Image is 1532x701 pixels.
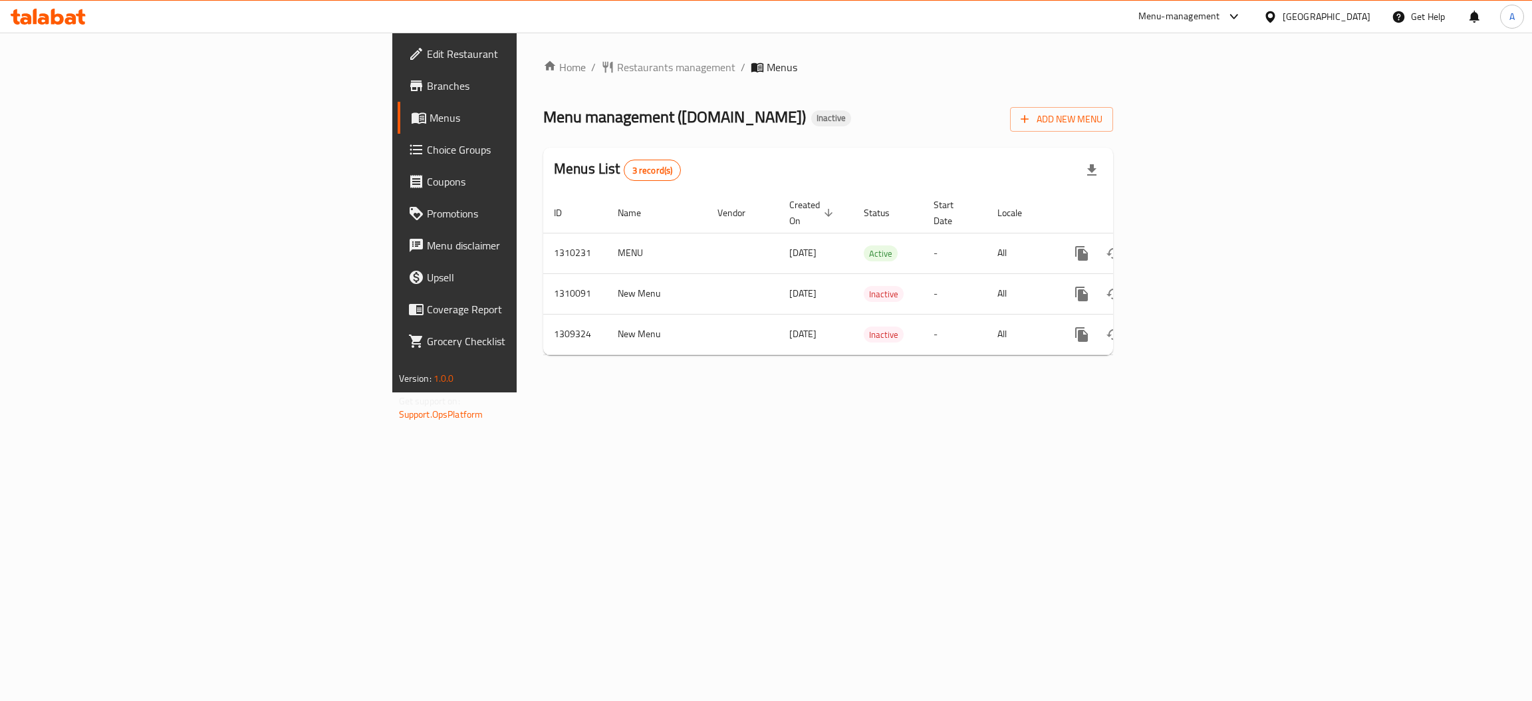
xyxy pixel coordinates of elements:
button: more [1066,319,1098,350]
div: [GEOGRAPHIC_DATA] [1283,9,1370,24]
span: Promotions [427,206,638,221]
div: Export file [1076,154,1108,186]
span: Active [864,246,898,261]
button: more [1066,237,1098,269]
button: Add New Menu [1010,107,1113,132]
a: Upsell [398,261,648,293]
span: Menus [430,110,638,126]
nav: breadcrumb [543,59,1113,75]
a: Promotions [398,198,648,229]
span: ID [554,205,579,221]
a: Restaurants management [601,59,735,75]
div: Inactive [811,110,851,126]
div: Total records count [624,160,682,181]
span: 1.0.0 [434,370,454,387]
table: enhanced table [543,193,1204,355]
span: Coupons [427,174,638,190]
a: Choice Groups [398,134,648,166]
span: [DATE] [789,285,817,302]
span: Get support on: [399,392,460,410]
span: Vendor [717,205,763,221]
a: Coverage Report [398,293,648,325]
th: Actions [1055,193,1204,233]
span: Coverage Report [427,301,638,317]
td: All [987,314,1055,354]
a: Edit Restaurant [398,38,648,70]
span: Restaurants management [617,59,735,75]
span: Menus [767,59,797,75]
td: - [923,233,987,273]
td: MENU [607,233,707,273]
span: Version: [399,370,432,387]
span: Menu management ( [DOMAIN_NAME] ) [543,102,806,132]
h2: Menus List [554,159,681,181]
span: A [1509,9,1515,24]
span: Grocery Checklist [427,333,638,349]
td: New Menu [607,273,707,314]
span: 3 record(s) [624,164,681,177]
span: Name [618,205,658,221]
span: Edit Restaurant [427,46,638,62]
span: [DATE] [789,244,817,261]
span: Inactive [811,112,851,124]
span: Created On [789,197,837,229]
td: All [987,233,1055,273]
span: Upsell [427,269,638,285]
td: - [923,273,987,314]
a: Menu disclaimer [398,229,648,261]
span: Branches [427,78,638,94]
a: Grocery Checklist [398,325,648,357]
div: Menu-management [1138,9,1220,25]
div: Active [864,245,898,261]
a: Support.OpsPlatform [399,406,483,423]
button: Change Status [1098,278,1130,310]
button: more [1066,278,1098,310]
span: Menu disclaimer [427,237,638,253]
td: New Menu [607,314,707,354]
li: / [741,59,745,75]
span: Inactive [864,287,904,302]
a: Menus [398,102,648,134]
a: Branches [398,70,648,102]
button: Change Status [1098,319,1130,350]
span: Inactive [864,327,904,343]
span: Locale [997,205,1039,221]
td: - [923,314,987,354]
span: Start Date [934,197,971,229]
span: Choice Groups [427,142,638,158]
button: Change Status [1098,237,1130,269]
span: [DATE] [789,325,817,343]
td: All [987,273,1055,314]
a: Coupons [398,166,648,198]
div: Inactive [864,286,904,302]
span: Add New Menu [1021,111,1102,128]
span: Status [864,205,907,221]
